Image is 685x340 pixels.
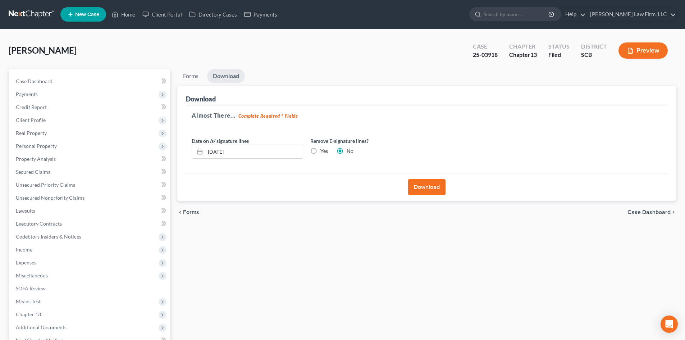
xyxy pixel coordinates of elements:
a: Secured Claims [10,166,170,178]
span: SOFA Review [16,285,46,291]
a: Directory Cases [186,8,241,21]
a: Unsecured Nonpriority Claims [10,191,170,204]
a: Lawsuits [10,204,170,217]
span: Forms [183,209,199,215]
h5: Almost There... [192,111,662,120]
span: Additional Documents [16,324,67,330]
span: Payments [16,91,38,97]
a: Help [562,8,586,21]
div: District [581,42,607,51]
input: Search by name... [484,8,549,21]
a: Home [108,8,139,21]
div: Status [548,42,570,51]
div: Download [186,95,216,103]
a: SOFA Review [10,282,170,295]
span: Real Property [16,130,47,136]
span: Credit Report [16,104,47,110]
span: Codebtors Insiders & Notices [16,234,81,240]
span: Miscellaneous [16,272,48,278]
label: Yes [320,148,328,155]
a: Case Dashboard chevron_right [627,209,676,215]
button: Preview [618,42,668,59]
a: Case Dashboard [10,75,170,88]
a: Forms [177,69,204,83]
label: Remove E-signature lines? [310,137,422,145]
span: [PERSON_NAME] [9,45,77,55]
a: [PERSON_NAME] Law Firm, LLC [586,8,676,21]
div: Chapter [509,42,537,51]
input: MM/DD/YYYY [205,145,303,159]
a: Payments [241,8,281,21]
span: New Case [75,12,99,17]
span: Personal Property [16,143,57,149]
span: Secured Claims [16,169,50,175]
label: No [347,148,353,155]
span: Executory Contracts [16,221,62,227]
a: Property Analysis [10,153,170,166]
span: Case Dashboard [16,78,52,84]
i: chevron_left [177,209,183,215]
span: 13 [530,51,537,58]
i: chevron_right [671,209,676,215]
div: Chapter [509,51,537,59]
span: Case Dashboard [627,209,671,215]
span: Chapter 13 [16,311,41,317]
label: Date on /s/ signature lines [192,137,249,145]
div: SCB [581,51,607,59]
a: Download [207,69,245,83]
span: Expenses [16,259,36,266]
span: Property Analysis [16,156,56,162]
span: Unsecured Nonpriority Claims [16,195,85,201]
div: Open Intercom Messenger [661,316,678,333]
a: Executory Contracts [10,217,170,230]
span: Unsecured Priority Claims [16,182,75,188]
div: Filed [548,51,570,59]
a: Unsecured Priority Claims [10,178,170,191]
button: chevron_left Forms [177,209,209,215]
span: Lawsuits [16,208,35,214]
div: 25-03918 [473,51,498,59]
button: Download [408,179,446,195]
strong: Complete Required * Fields [238,113,298,119]
div: Case [473,42,498,51]
a: Credit Report [10,101,170,114]
span: Income [16,246,32,253]
a: Client Portal [139,8,186,21]
span: Means Test [16,298,41,304]
span: Client Profile [16,117,46,123]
